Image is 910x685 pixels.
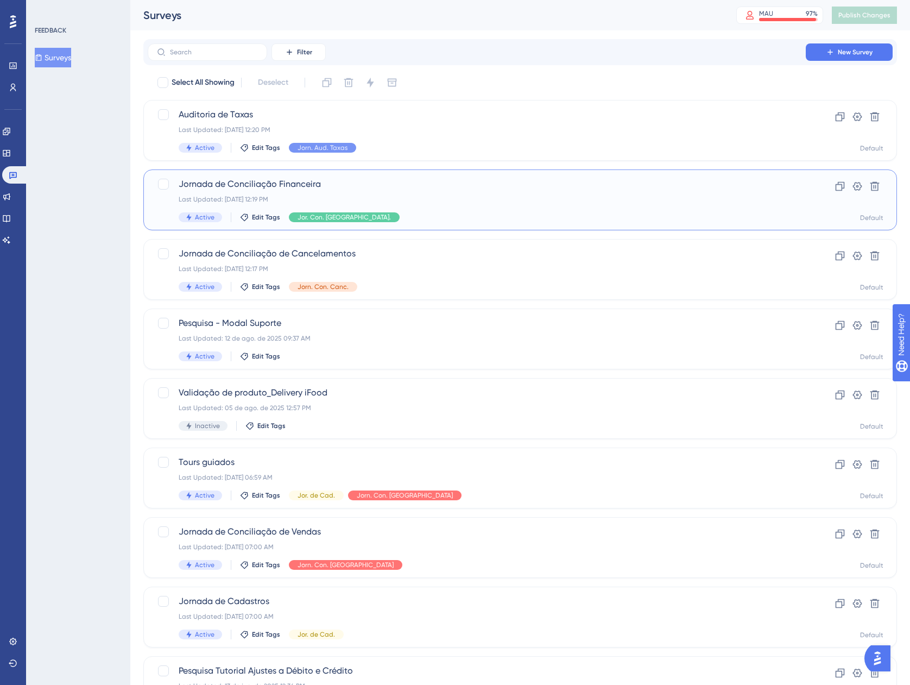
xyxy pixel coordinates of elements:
[26,3,68,16] span: Need Help?
[179,404,775,412] div: Last Updated: 05 de ago. de 2025 12:57 PM
[248,73,298,92] button: Deselect
[179,386,775,399] span: Validação de produto_Delivery iFood
[179,247,775,260] span: Jornada de Conciliação de Cancelamentos
[298,491,335,500] span: Jor. de Cad.
[864,642,897,675] iframe: UserGuiding AI Assistant Launcher
[195,213,214,222] span: Active
[195,630,214,639] span: Active
[240,630,280,639] button: Edit Tags
[806,43,893,61] button: New Survey
[838,11,890,20] span: Publish Changes
[298,282,349,291] span: Jorn. Con. Canc.
[179,265,775,273] div: Last Updated: [DATE] 12:17 PM
[195,561,214,569] span: Active
[258,76,288,89] span: Deselect
[195,422,220,430] span: Inactive
[240,213,280,222] button: Edit Tags
[179,664,775,677] span: Pesquisa Tutorial Ajustes a Débito e Crédito
[252,561,280,569] span: Edit Tags
[860,353,883,361] div: Default
[252,213,280,222] span: Edit Tags
[252,491,280,500] span: Edit Tags
[240,561,280,569] button: Edit Tags
[179,125,775,134] div: Last Updated: [DATE] 12:20 PM
[806,9,818,18] div: 97 %
[860,144,883,153] div: Default
[245,422,286,430] button: Edit Tags
[860,283,883,292] div: Default
[252,282,280,291] span: Edit Tags
[759,9,773,18] div: MAU
[298,213,391,222] span: Jor. Con. [GEOGRAPHIC_DATA].
[179,473,775,482] div: Last Updated: [DATE] 06:59 AM
[195,282,214,291] span: Active
[179,612,775,621] div: Last Updated: [DATE] 07:00 AM
[240,352,280,361] button: Edit Tags
[179,543,775,551] div: Last Updated: [DATE] 07:00 AM
[179,195,775,204] div: Last Updated: [DATE] 12:19 PM
[35,26,66,35] div: FEEDBACK
[240,491,280,500] button: Edit Tags
[257,422,286,430] span: Edit Tags
[179,108,775,121] span: Auditoria de Taxas
[252,352,280,361] span: Edit Tags
[195,352,214,361] span: Active
[860,213,883,222] div: Default
[195,143,214,152] span: Active
[143,8,709,23] div: Surveys
[832,7,897,24] button: Publish Changes
[172,76,235,89] span: Select All Showing
[240,282,280,291] button: Edit Tags
[195,491,214,500] span: Active
[179,525,775,538] span: Jornada de Conciliação de Vendas
[838,48,873,56] span: New Survey
[252,143,280,152] span: Edit Tags
[170,48,258,56] input: Search
[860,422,883,431] div: Default
[179,317,775,330] span: Pesquisa - Modal Suporte
[860,561,883,570] div: Default
[179,334,775,343] div: Last Updated: 12 de ago. de 2025 09:37 AM
[252,630,280,639] span: Edit Tags
[179,456,775,469] span: Tours guiados
[298,561,394,569] span: Jorn. Con. [GEOGRAPHIC_DATA]
[240,143,280,152] button: Edit Tags
[297,48,312,56] span: Filter
[357,491,453,500] span: Jorn. Con. [GEOGRAPHIC_DATA]
[860,492,883,500] div: Default
[179,595,775,608] span: Jornada de Cadastros
[298,143,347,152] span: Jorn. Aud. Taxas
[860,631,883,639] div: Default
[179,178,775,191] span: Jornada de Conciliação Financeira
[271,43,326,61] button: Filter
[35,48,71,67] button: Surveys
[298,630,335,639] span: Jor. de Cad.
